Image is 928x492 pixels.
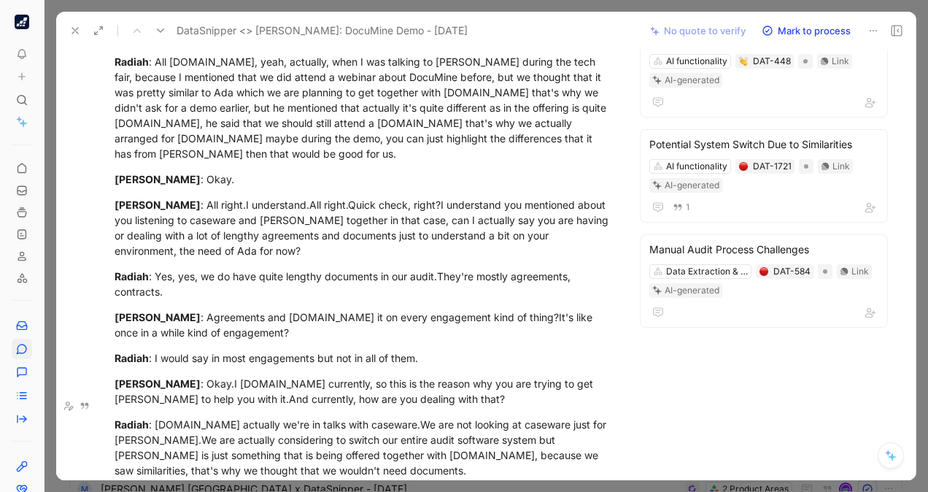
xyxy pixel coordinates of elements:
[759,267,768,276] img: 🔴
[115,55,149,68] mark: Radiah
[666,159,727,174] div: AI functionality
[753,54,791,69] div: DAT-448
[666,264,748,279] div: Data Extraction & Snipping
[649,136,878,153] div: Potential System Switch Due to Similarities
[851,264,869,279] div: Link
[832,159,850,174] div: Link
[115,173,201,185] mark: [PERSON_NAME]
[115,376,612,407] div: : Okay.I [DOMAIN_NAME] currently, so this is the reason why you are trying to get [PERSON_NAME] t...
[759,266,769,277] button: 🔴
[670,199,693,215] button: 1
[115,270,149,282] mark: Radiah
[115,172,612,187] div: : Okay.
[666,54,727,69] div: AI functionality
[643,20,752,41] button: No quote to verify
[739,162,748,171] img: 🔴
[665,73,719,88] div: AI-generated
[115,197,612,258] div: : All right.I understand.All right.Quick check, right?I understand you mentioned about you listen...
[115,377,201,390] mark: [PERSON_NAME]
[665,178,719,193] div: AI-generated
[115,350,612,366] div: : I would say in most engagements but not in all of them.
[649,241,878,258] div: Manual Audit Process Challenges
[177,22,468,39] span: DataSnipper <> [PERSON_NAME]: DocuMine Demo - [DATE]
[739,57,748,66] img: 👏
[773,264,811,279] div: DAT-584
[115,310,612,340] div: : Agreements and [DOMAIN_NAME] it on every engagement kind of thing?It's like once in a while kin...
[686,203,690,212] span: 1
[115,311,201,323] mark: [PERSON_NAME]
[832,54,849,69] div: Link
[738,161,749,172] button: 🔴
[12,12,32,32] button: Datasnipper
[665,283,719,298] div: AI-generated
[753,159,792,174] div: DAT-1721
[115,417,612,478] div: : [DOMAIN_NAME] actually we're in talks with caseware.We are not looking at caseware just for [PE...
[15,15,29,29] img: Datasnipper
[115,269,612,299] div: : Yes, yes, we do have quite lengthy documents in our audit.They're mostly agreements, contracts.
[115,418,149,431] mark: Radiah
[755,20,857,41] button: Mark to process
[738,56,749,66] button: 👏
[115,54,612,161] div: : All [DOMAIN_NAME], yeah, actually, when I was talking to [PERSON_NAME] during the tech fair, be...
[115,352,149,364] mark: Radiah
[115,199,201,211] mark: [PERSON_NAME]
